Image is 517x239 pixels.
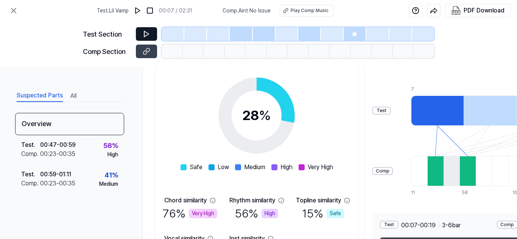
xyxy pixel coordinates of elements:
[452,6,461,15] img: PDF Download
[103,140,118,151] div: 58 %
[296,196,341,205] div: Topline similarity
[21,179,40,188] div: Comp .
[462,189,478,196] div: 58
[450,4,506,17] button: PDF Download
[40,170,71,179] div: 00:59 - 01:11
[104,170,118,180] div: 41 %
[17,90,63,102] button: Suspected Parts
[164,196,207,205] div: Chord similarity
[412,7,419,14] img: help
[327,209,344,218] div: Safe
[83,29,131,39] div: Test Section
[411,86,464,93] div: 7
[430,7,438,14] img: share
[21,170,40,179] div: Test .
[244,163,265,172] span: Medium
[40,150,75,159] div: 00:23 - 00:35
[189,209,217,218] div: Very High
[291,7,329,14] div: Play Comp Music
[99,180,118,188] div: Medium
[259,107,271,123] span: %
[163,205,217,222] div: 76 %
[190,163,202,172] span: Safe
[40,140,76,150] div: 00:47 - 00:59
[21,150,40,159] div: Comp .
[242,105,271,126] div: 28
[159,7,192,15] div: 00:07 / 02:31
[280,5,333,17] button: Play Comp Music
[235,205,278,222] div: 56 %
[218,163,229,172] span: Low
[83,46,131,57] div: Comp Section
[280,163,293,172] span: High
[134,7,142,14] img: play
[107,151,118,159] div: High
[372,107,391,114] div: Test
[401,221,436,230] span: 00:07 - 00:19
[262,209,278,218] div: High
[411,189,427,196] div: 11
[372,167,393,175] div: Comp
[442,221,461,230] span: 3 - 6 bar
[21,140,40,150] div: Test .
[40,179,75,188] div: 00:23 - 00:35
[223,7,271,15] span: Comp . Aint No Issue
[464,6,505,15] div: PDF Download
[308,163,333,172] span: Very High
[302,205,344,222] div: 15 %
[97,7,129,15] span: Test . Lil Vamp
[229,196,275,205] div: Rhythm similarity
[380,221,398,228] div: Test
[70,90,76,102] button: All
[146,7,154,14] img: stop
[15,113,124,135] div: Overview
